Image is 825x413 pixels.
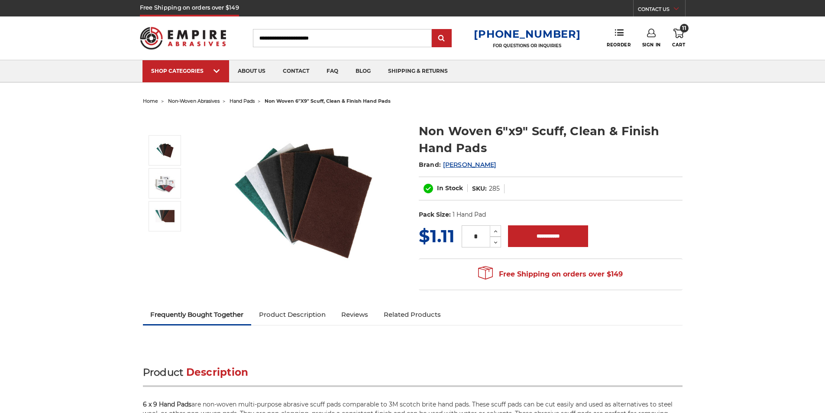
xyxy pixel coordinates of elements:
span: non woven 6"x9" scuff, clean & finish hand pads [265,98,391,104]
dt: Pack Size: [419,210,451,219]
dd: 1 Hand Pad [453,210,486,219]
span: Cart [672,42,685,48]
a: Related Products [376,305,449,324]
dt: SKU: [472,184,487,193]
a: [PHONE_NUMBER] [474,28,580,40]
a: 11 Cart [672,29,685,48]
span: $1.11 [419,225,455,247]
strong: 6 x 9 Hand Pads [143,400,191,408]
img: Non Woven 6"x9" Scuff, Clean & Finish Hand Pads [217,114,390,287]
span: Sign In [642,42,661,48]
div: SHOP CATEGORIES [151,68,220,74]
img: Non Woven 6"x9" Scuff, Clean & Finish Hand Pads [154,140,176,161]
a: non-woven abrasives [168,98,220,104]
a: shipping & returns [379,60,456,82]
input: Submit [433,30,450,47]
a: about us [229,60,274,82]
a: home [143,98,158,104]
a: hand pads [230,98,255,104]
a: CONTACT US [638,4,685,16]
a: blog [347,60,379,82]
a: contact [274,60,318,82]
span: In Stock [437,184,463,192]
a: faq [318,60,347,82]
h1: Non Woven 6"x9" Scuff, Clean & Finish Hand Pads [419,123,683,156]
span: Free Shipping on orders over $149 [478,266,623,283]
a: Reorder [607,29,631,47]
span: Product [143,366,184,378]
p: FOR QUESTIONS OR INQUIRIES [474,43,580,49]
span: Reorder [607,42,631,48]
span: 11 [680,24,689,33]
a: [PERSON_NAME] [443,161,496,169]
span: Description [186,366,249,378]
a: Product Description [251,305,333,324]
dd: 285 [489,184,500,193]
img: Empire Abrasives [140,21,226,55]
a: Reviews [333,305,376,324]
span: Brand: [419,161,441,169]
a: Frequently Bought Together [143,305,252,324]
img: Non Woven 6"x9" Scuff, Clean & Finish Hand Pads [154,208,176,224]
img: Non Woven 6"x9" Scuff, Clean & Finish Hand Pads [154,173,176,194]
